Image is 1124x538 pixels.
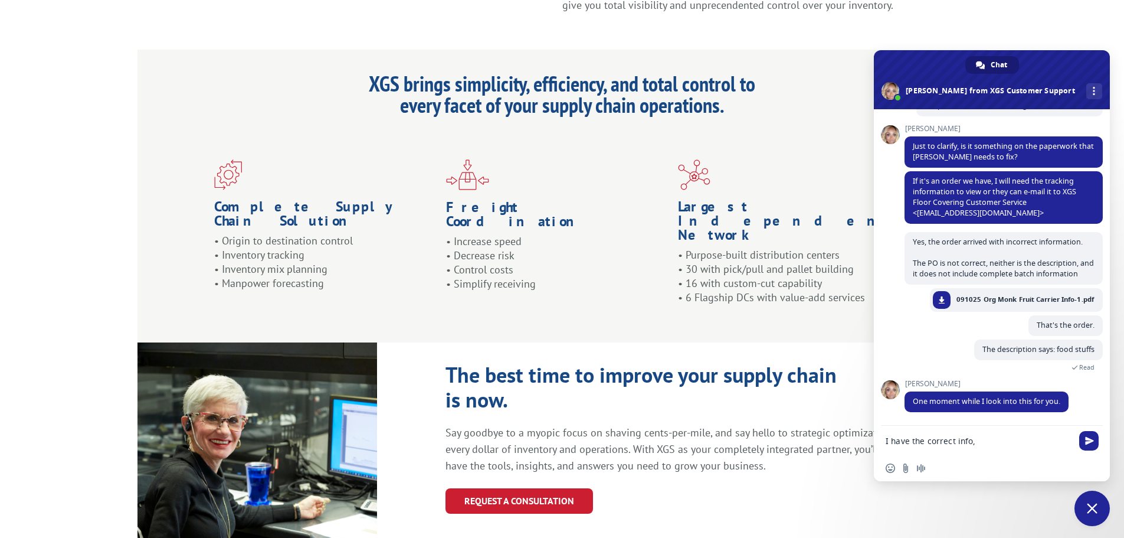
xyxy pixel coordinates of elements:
span: Read [1079,363,1094,371]
span: Audio message [916,464,926,473]
textarea: Compose your message... [886,436,1072,446]
span: [PERSON_NAME] [905,125,1103,133]
a: REQUEST A CONSULTATION [445,488,593,514]
div: More channels [1086,83,1102,99]
h1: XGS brings simplicity, efficiency, and total control to every facet of your supply chain operations. [350,73,775,122]
span: Send [1079,431,1099,451]
h1: Freight Coordination [446,200,669,234]
span: One moment while I look into this for you. [913,396,1060,406]
span: Insert an emoji [886,464,895,473]
p: • Purpose-built distribution centers • 30 with pick/pull and pallet building • 16 with custom-cut... [678,248,910,304]
img: xgs-icon-complete-supply-chain-solution-red [214,159,242,190]
span: Yes, the order arrived with incorrect information. The PO is not correct, neither is the descript... [913,237,1094,279]
p: Say goodbye to a myopic focus on shaving cents-per-mile, and say hello to strategic optimization ... [445,425,912,474]
span: [PERSON_NAME] [905,380,1069,388]
span: If it's an order we have, I will need the tracking information to view or they can e-mail it to X... [913,176,1076,218]
span: Just to clarify, is it something on the paperwork that [PERSON_NAME] needs to fix? [913,141,1094,162]
span: That's the order. [1037,320,1094,330]
h1: Complete Supply Chain Solution [214,200,437,234]
img: xgs-icon-flooring-freight-consolidation-red [446,159,489,190]
div: Close chat [1074,491,1110,526]
span: The description says: food stuffs [982,344,1094,354]
h1: The best time to improve your supply chain is now. [445,363,847,418]
span: Send a file [901,464,910,473]
h1: Largest Independent Network [678,200,910,248]
p: • Increase speed • Decrease risk • Control costs • Simplify receiving [446,234,669,291]
img: xgs-icon-largest-independent-network-red [678,159,710,190]
div: Chat [965,56,1019,74]
p: • Origin to destination control • Inventory tracking • Inventory mix planning • Manpower forecasting [214,234,437,301]
span: 091025 Org Monk Fruit Carrier Info-1.pdf [956,294,1094,305]
span: Chat [991,56,1007,74]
